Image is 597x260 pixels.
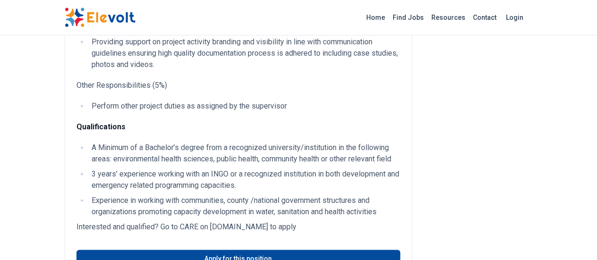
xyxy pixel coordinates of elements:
li: A Minimum of a Bachelor’s degree from a recognized university/institution in the following areas:... [89,142,400,165]
li: Experience in working with communities, county /national government structures and organizations ... [89,195,400,218]
p: Other Responsibilities (5%) [76,80,400,91]
a: Find Jobs [389,10,428,25]
iframe: Chat Widget [550,215,597,260]
strong: Qualifications [76,122,126,131]
p: Interested and qualified? Go to CARE on [DOMAIN_NAME] to apply [76,221,400,233]
li: Providing support on project activity branding and visibility in line with communication guidelin... [89,36,400,70]
a: Login [500,8,529,27]
li: Perform other project duties as assigned by the supervisor [89,101,400,112]
a: Home [362,10,389,25]
img: Elevolt [65,8,135,27]
a: Resources [428,10,469,25]
li: 3 years’ experience working with an INGO or a recognized institution in both development and emer... [89,168,400,191]
a: Contact [469,10,500,25]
